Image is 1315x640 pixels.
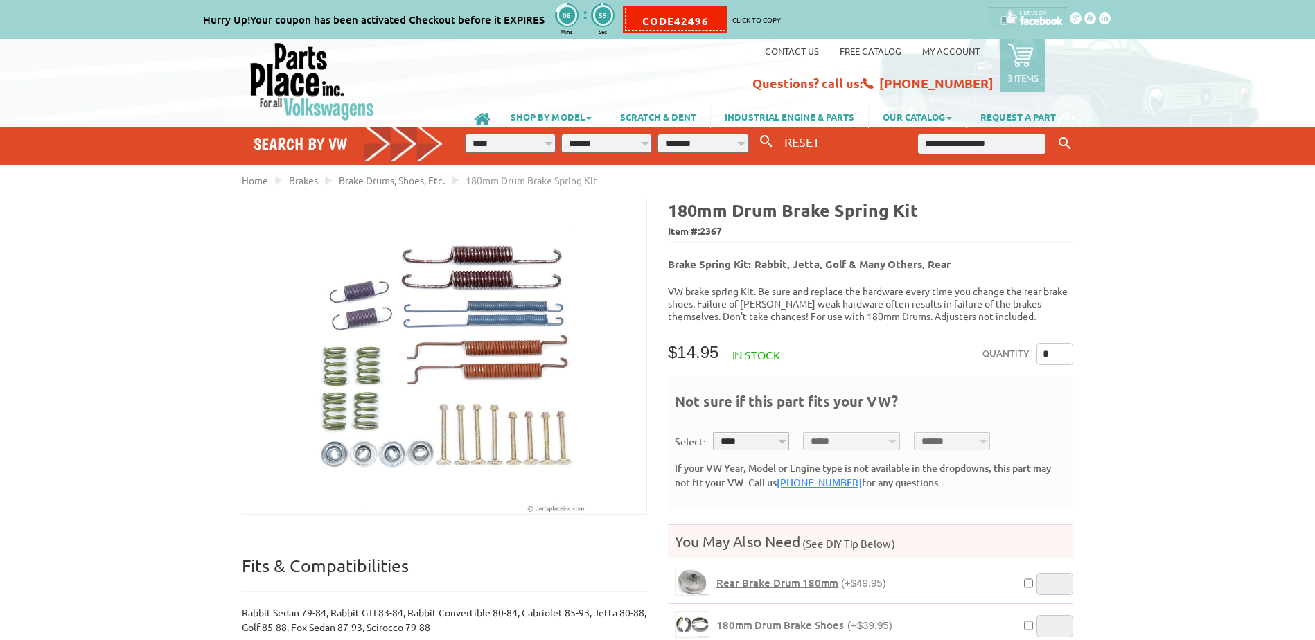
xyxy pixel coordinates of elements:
[668,222,1073,242] span: Item #:
[466,174,597,186] span: 180mm Drum Brake Spring Kit
[711,105,868,128] a: INDUSTRIAL ENGINE & PARTS
[754,132,778,152] button: Search By VW...
[676,569,709,595] img: Rear Brake Drum 180mm
[668,199,918,221] b: 180mm Drum Brake Spring Kit
[869,105,966,128] a: OUR CATALOG
[800,537,895,550] span: (See DIY Tip Below)
[716,576,886,589] a: Rear Brake Drum 180mm(+$49.95)
[847,619,892,631] span: (+$39.95)
[203,12,545,28] div: Hurry Up!Your coupon has been activated Checkout before it EXPIRES
[249,42,376,121] img: Parts Place Inc!
[765,45,819,57] a: Contact us
[591,27,615,35] div: Sec
[289,174,318,186] a: Brakes
[668,285,1073,322] p: VW brake spring Kit. Be sure and replace the hardware every time you change the rear brake shoes....
[555,27,579,35] div: Mins
[242,555,647,592] p: Fits & Compatibilities
[716,576,838,589] span: Rear Brake Drum 180mm
[700,224,722,237] span: 2367
[716,619,892,632] a: 180mm Drum Brake Shoes(+$39.95)
[922,45,980,57] a: My Account
[675,391,1066,418] div: Not sure if this part fits your VW?
[1007,72,1039,84] p: 3 items
[725,15,781,25] p: Click to copy
[841,577,886,589] span: (+$49.95)
[675,569,709,596] a: Rear Brake Drum 180mm
[625,8,725,31] div: CODE42496
[668,343,718,362] span: $14.95
[779,132,825,152] button: RESET
[777,476,862,489] a: [PHONE_NUMBER]
[676,612,709,637] img: 180mm Drum Brake Shoes
[784,134,820,149] span: RESET
[967,105,1070,128] a: REQUEST A PART
[242,174,268,186] a: Home
[557,5,578,26] div: 08
[675,434,706,449] div: Select:
[497,105,606,128] a: SHOP BY MODEL
[606,105,710,128] a: SCRATCH & DENT
[254,134,443,154] h4: Search by VW
[840,45,901,57] a: Free Catalog
[593,5,614,26] div: 59
[732,348,780,362] span: In stock
[716,618,844,632] span: 180mm Drum Brake Shoes
[668,532,1073,551] h4: You May Also Need
[982,343,1030,365] label: Quantity
[989,7,1067,28] img: facebook-custom.png
[339,174,445,186] a: Brake Drums, Shoes, Etc.
[1054,132,1075,155] button: Keyword Search
[1000,38,1045,92] a: 3 items
[675,461,1066,490] div: If your VW Year, Model or Engine type is not available in the dropdowns, this part may not fit yo...
[675,611,709,638] a: 180mm Drum Brake Shoes
[668,257,951,271] b: Brake Spring Kit: Rabbit, Jetta, Golf & Many Others, Rear
[242,605,647,634] p: Rabbit Sedan 79-84, Rabbit GTI 83-84, Rabbit Convertible 80-84, Cabriolet 85-93, Jetta 80-88, Gol...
